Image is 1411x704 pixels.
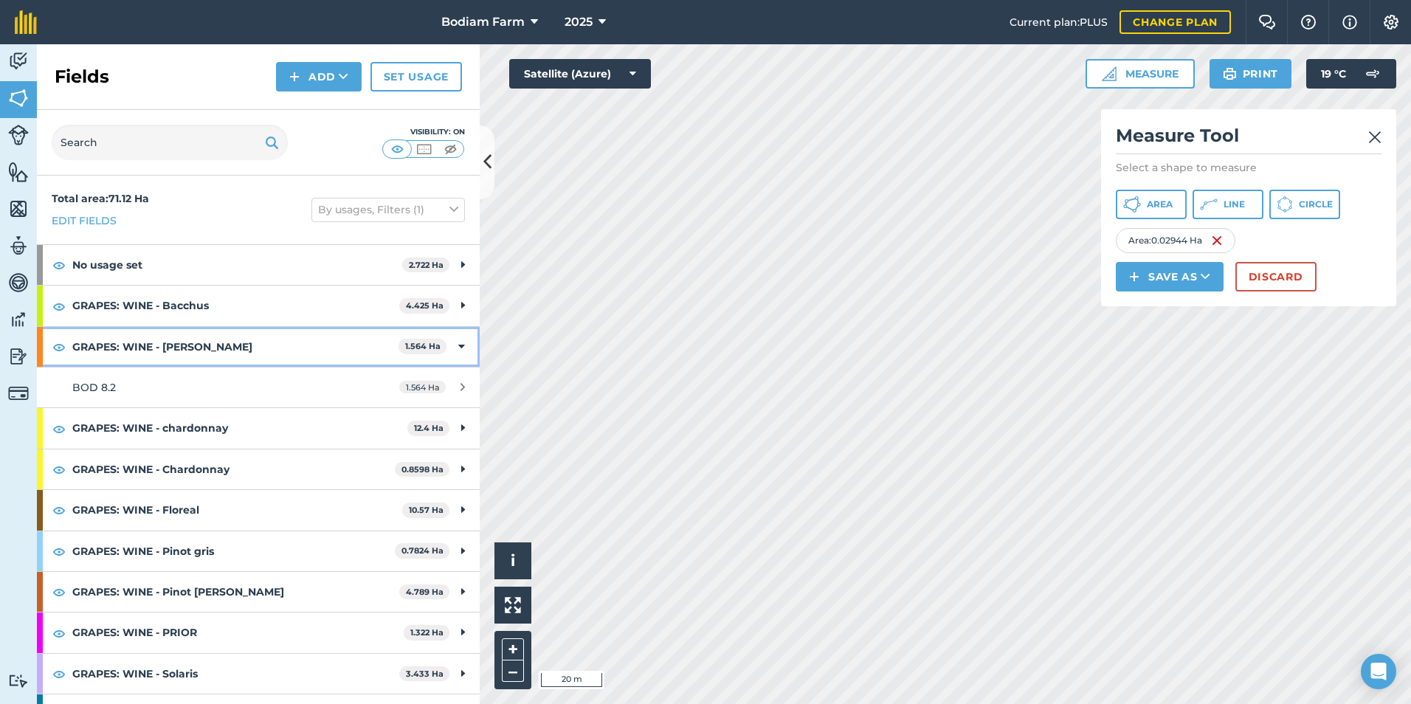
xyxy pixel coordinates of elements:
[52,297,66,315] img: svg+xml;base64,PHN2ZyB4bWxucz0iaHR0cDovL3d3dy53My5vcmcvMjAwMC9zdmciIHdpZHRoPSIxOCIgaGVpZ2h0PSIyNC...
[505,597,521,613] img: Four arrows, one pointing top left, one top right, one bottom right and the last bottom left
[8,674,29,688] img: svg+xml;base64,PD94bWwgdmVyc2lvbj0iMS4wIiBlbmNvZGluZz0idXRmLTgiPz4KPCEtLSBHZW5lcmF0b3I6IEFkb2JlIE...
[406,587,444,597] strong: 4.789 Ha
[1361,654,1396,689] div: Open Intercom Messenger
[72,612,404,652] strong: GRAPES: WINE - PRIOR
[502,638,524,660] button: +
[1120,10,1231,34] a: Change plan
[1368,128,1381,146] img: svg+xml;base64,PHN2ZyB4bWxucz0iaHR0cDovL3d3dy53My5vcmcvMjAwMC9zdmciIHdpZHRoPSIyMiIgaGVpZ2h0PSIzMC...
[1358,59,1387,89] img: svg+xml;base64,PD94bWwgdmVyc2lvbj0iMS4wIiBlbmNvZGluZz0idXRmLTgiPz4KPCEtLSBHZW5lcmF0b3I6IEFkb2JlIE...
[37,367,480,407] a: BOD 8.21.564 Ha
[565,13,593,31] span: 2025
[52,460,66,478] img: svg+xml;base64,PHN2ZyB4bWxucz0iaHR0cDovL3d3dy53My5vcmcvMjAwMC9zdmciIHdpZHRoPSIxOCIgaGVpZ2h0PSIyNC...
[406,669,444,679] strong: 3.433 Ha
[1116,124,1381,154] h2: Measure Tool
[441,13,525,31] span: Bodiam Farm
[406,300,444,311] strong: 4.425 Ha
[1342,13,1357,31] img: svg+xml;base64,PHN2ZyB4bWxucz0iaHR0cDovL3d3dy53My5vcmcvMjAwMC9zdmciIHdpZHRoPSIxNyIgaGVpZ2h0PSIxNy...
[1116,228,1235,253] div: Area : 0.02944 Ha
[52,125,288,160] input: Search
[37,490,480,530] div: GRAPES: WINE - Floreal10.57 Ha
[370,62,462,92] a: Set usage
[401,464,444,474] strong: 0.8598 Ha
[1129,268,1139,286] img: svg+xml;base64,PHN2ZyB4bWxucz0iaHR0cDovL3d3dy53My5vcmcvMjAwMC9zdmciIHdpZHRoPSIxNCIgaGVpZ2h0PSIyNC...
[289,68,300,86] img: svg+xml;base64,PHN2ZyB4bWxucz0iaHR0cDovL3d3dy53My5vcmcvMjAwMC9zdmciIHdpZHRoPSIxNCIgaGVpZ2h0PSIyNC...
[8,87,29,109] img: svg+xml;base64,PHN2ZyB4bWxucz0iaHR0cDovL3d3dy53My5vcmcvMjAwMC9zdmciIHdpZHRoPSI1NiIgaGVpZ2h0PSI2MC...
[52,192,149,205] strong: Total area : 71.12 Ha
[72,449,395,489] strong: GRAPES: WINE - Chardonnay
[8,308,29,331] img: svg+xml;base64,PD94bWwgdmVyc2lvbj0iMS4wIiBlbmNvZGluZz0idXRmLTgiPz4KPCEtLSBHZW5lcmF0b3I6IEFkb2JlIE...
[37,531,480,571] div: GRAPES: WINE - Pinot gris0.7824 Ha
[72,531,395,571] strong: GRAPES: WINE - Pinot gris
[72,327,399,367] strong: GRAPES: WINE - [PERSON_NAME]
[1321,59,1346,89] span: 19 ° C
[52,256,66,274] img: svg+xml;base64,PHN2ZyB4bWxucz0iaHR0cDovL3d3dy53My5vcmcvMjAwMC9zdmciIHdpZHRoPSIxOCIgaGVpZ2h0PSIyNC...
[276,62,362,92] button: Add
[1382,15,1400,30] img: A cog icon
[52,624,66,642] img: svg+xml;base64,PHN2ZyB4bWxucz0iaHR0cDovL3d3dy53My5vcmcvMjAwMC9zdmciIHdpZHRoPSIxOCIgaGVpZ2h0PSIyNC...
[1086,59,1195,89] button: Measure
[414,423,444,433] strong: 12.4 Ha
[8,161,29,183] img: svg+xml;base64,PHN2ZyB4bWxucz0iaHR0cDovL3d3dy53My5vcmcvMjAwMC9zdmciIHdpZHRoPSI1NiIgaGVpZ2h0PSI2MC...
[1116,262,1224,291] button: Save as
[405,341,441,351] strong: 1.564 Ha
[72,654,399,694] strong: GRAPES: WINE - Solaris
[52,213,117,229] a: Edit fields
[399,381,446,393] span: 1.564 Ha
[415,142,433,156] img: svg+xml;base64,PHN2ZyB4bWxucz0iaHR0cDovL3d3dy53My5vcmcvMjAwMC9zdmciIHdpZHRoPSI1MCIgaGVpZ2h0PSI0MC...
[410,627,444,638] strong: 1.322 Ha
[1300,15,1317,30] img: A question mark icon
[441,142,460,156] img: svg+xml;base64,PHN2ZyB4bWxucz0iaHR0cDovL3d3dy53My5vcmcvMjAwMC9zdmciIHdpZHRoPSI1MCIgaGVpZ2h0PSI0MC...
[37,572,480,612] div: GRAPES: WINE - Pinot [PERSON_NAME]4.789 Ha
[37,449,480,489] div: GRAPES: WINE - Chardonnay0.8598 Ha
[72,245,402,285] strong: No usage set
[72,381,116,394] span: BOD 8.2
[72,286,399,325] strong: GRAPES: WINE - Bacchus
[8,235,29,257] img: svg+xml;base64,PD94bWwgdmVyc2lvbj0iMS4wIiBlbmNvZGluZz0idXRmLTgiPz4KPCEtLSBHZW5lcmF0b3I6IEFkb2JlIE...
[1010,14,1108,30] span: Current plan : PLUS
[8,272,29,294] img: svg+xml;base64,PD94bWwgdmVyc2lvbj0iMS4wIiBlbmNvZGluZz0idXRmLTgiPz4KPCEtLSBHZW5lcmF0b3I6IEFkb2JlIE...
[409,260,444,270] strong: 2.722 Ha
[1269,190,1340,219] button: Circle
[1193,190,1263,219] button: Line
[382,126,465,138] div: Visibility: On
[37,245,480,285] div: No usage set2.722 Ha
[509,59,651,89] button: Satellite (Azure)
[1258,15,1276,30] img: Two speech bubbles overlapping with the left bubble in the forefront
[52,501,66,519] img: svg+xml;base64,PHN2ZyB4bWxucz0iaHR0cDovL3d3dy53My5vcmcvMjAwMC9zdmciIHdpZHRoPSIxOCIgaGVpZ2h0PSIyNC...
[494,542,531,579] button: i
[265,134,279,151] img: svg+xml;base64,PHN2ZyB4bWxucz0iaHR0cDovL3d3dy53My5vcmcvMjAwMC9zdmciIHdpZHRoPSIxOSIgaGVpZ2h0PSIyNC...
[52,583,66,601] img: svg+xml;base64,PHN2ZyB4bWxucz0iaHR0cDovL3d3dy53My5vcmcvMjAwMC9zdmciIHdpZHRoPSIxOCIgaGVpZ2h0PSIyNC...
[37,408,480,448] div: GRAPES: WINE - chardonnay12.4 Ha
[511,551,515,570] span: i
[1224,199,1245,210] span: Line
[52,338,66,356] img: svg+xml;base64,PHN2ZyB4bWxucz0iaHR0cDovL3d3dy53My5vcmcvMjAwMC9zdmciIHdpZHRoPSIxOCIgaGVpZ2h0PSIyNC...
[37,612,480,652] div: GRAPES: WINE - PRIOR1.322 Ha
[1299,199,1333,210] span: Circle
[8,383,29,404] img: svg+xml;base64,PD94bWwgdmVyc2lvbj0iMS4wIiBlbmNvZGluZz0idXRmLTgiPz4KPCEtLSBHZW5lcmF0b3I6IEFkb2JlIE...
[502,660,524,682] button: –
[15,10,37,34] img: fieldmargin Logo
[1223,65,1237,83] img: svg+xml;base64,PHN2ZyB4bWxucz0iaHR0cDovL3d3dy53My5vcmcvMjAwMC9zdmciIHdpZHRoPSIxOSIgaGVpZ2h0PSIyNC...
[1102,66,1117,81] img: Ruler icon
[1211,232,1223,249] img: svg+xml;base64,PHN2ZyB4bWxucz0iaHR0cDovL3d3dy53My5vcmcvMjAwMC9zdmciIHdpZHRoPSIxNiIgaGVpZ2h0PSIyNC...
[37,327,480,367] div: GRAPES: WINE - [PERSON_NAME]1.564 Ha
[1306,59,1396,89] button: 19 °C
[52,665,66,683] img: svg+xml;base64,PHN2ZyB4bWxucz0iaHR0cDovL3d3dy53My5vcmcvMjAwMC9zdmciIHdpZHRoPSIxOCIgaGVpZ2h0PSIyNC...
[37,654,480,694] div: GRAPES: WINE - Solaris3.433 Ha
[52,420,66,438] img: svg+xml;base64,PHN2ZyB4bWxucz0iaHR0cDovL3d3dy53My5vcmcvMjAwMC9zdmciIHdpZHRoPSIxOCIgaGVpZ2h0PSIyNC...
[1210,59,1292,89] button: Print
[1235,262,1317,291] button: Discard
[8,198,29,220] img: svg+xml;base64,PHN2ZyB4bWxucz0iaHR0cDovL3d3dy53My5vcmcvMjAwMC9zdmciIHdpZHRoPSI1NiIgaGVpZ2h0PSI2MC...
[52,542,66,560] img: svg+xml;base64,PHN2ZyB4bWxucz0iaHR0cDovL3d3dy53My5vcmcvMjAwMC9zdmciIHdpZHRoPSIxOCIgaGVpZ2h0PSIyNC...
[1147,199,1173,210] span: Area
[72,490,402,530] strong: GRAPES: WINE - Floreal
[1116,160,1381,175] p: Select a shape to measure
[55,65,109,89] h2: Fields
[8,50,29,72] img: svg+xml;base64,PD94bWwgdmVyc2lvbj0iMS4wIiBlbmNvZGluZz0idXRmLTgiPz4KPCEtLSBHZW5lcmF0b3I6IEFkb2JlIE...
[409,505,444,515] strong: 10.57 Ha
[388,142,407,156] img: svg+xml;base64,PHN2ZyB4bWxucz0iaHR0cDovL3d3dy53My5vcmcvMjAwMC9zdmciIHdpZHRoPSI1MCIgaGVpZ2h0PSI0MC...
[8,345,29,367] img: svg+xml;base64,PD94bWwgdmVyc2lvbj0iMS4wIiBlbmNvZGluZz0idXRmLTgiPz4KPCEtLSBHZW5lcmF0b3I6IEFkb2JlIE...
[37,286,480,325] div: GRAPES: WINE - Bacchus4.425 Ha
[72,408,407,448] strong: GRAPES: WINE - chardonnay
[1116,190,1187,219] button: Area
